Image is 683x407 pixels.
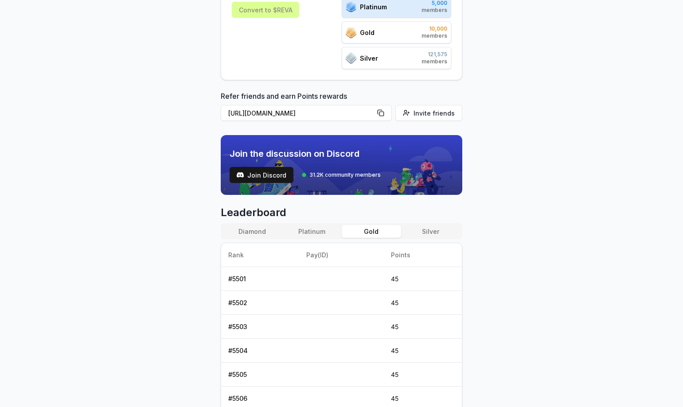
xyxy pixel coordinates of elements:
[346,1,356,12] img: ranks_icon
[384,267,462,291] td: 45
[222,225,282,238] button: Diamond
[384,315,462,339] td: 45
[384,363,462,387] td: 45
[342,225,401,238] button: Gold
[247,171,286,180] span: Join Discord
[309,171,381,178] span: 31.2K community members
[221,339,299,363] td: # 5504
[395,105,462,121] button: Invite friends
[422,58,447,65] span: members
[360,28,375,37] span: Gold
[221,315,299,339] td: # 5503
[221,363,299,387] td: # 5505
[221,135,462,195] img: discord_banner
[230,167,293,183] button: Join Discord
[384,243,462,267] th: Points
[346,52,356,64] img: ranks_icon
[221,91,462,124] div: Refer friends and earn Points rewards
[221,267,299,291] td: # 5501
[221,205,462,220] span: Leaderboard
[360,54,378,63] span: Silver
[221,105,392,121] button: [URL][DOMAIN_NAME]
[346,27,356,38] img: ranks_icon
[414,109,455,118] span: Invite friends
[237,171,244,178] img: test
[422,32,447,39] span: members
[422,51,447,58] span: 121,575
[422,7,447,14] span: members
[401,225,461,238] button: Silver
[230,167,293,183] a: testJoin Discord
[299,243,383,267] th: Pay(ID)
[221,243,299,267] th: Rank
[360,2,387,12] span: Platinum
[384,339,462,363] td: 45
[422,25,447,32] span: 10,000
[282,225,341,238] button: Platinum
[384,291,462,315] td: 45
[221,291,299,315] td: # 5502
[230,147,381,160] span: Join the discussion on Discord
